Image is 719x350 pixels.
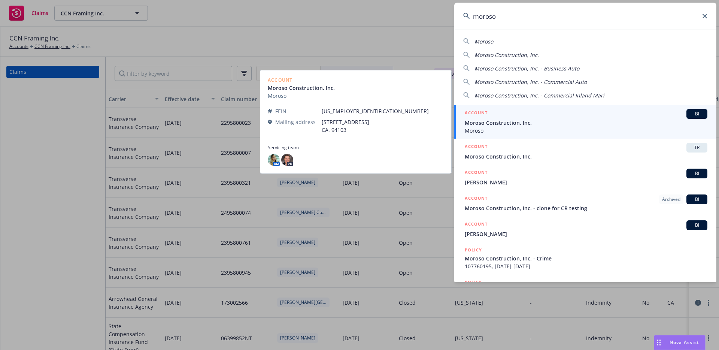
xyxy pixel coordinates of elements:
[454,3,716,30] input: Search...
[654,335,664,350] div: Drag to move
[689,111,704,117] span: BI
[454,242,716,274] a: POLICYMoroso Construction, Inc. - Crime107760195, [DATE]-[DATE]
[454,274,716,307] a: POLICY
[654,335,706,350] button: Nova Assist
[454,216,716,242] a: ACCOUNTBI[PERSON_NAME]
[465,204,707,212] span: Moroso Construction, Inc. - clone for CR testing
[465,220,488,229] h5: ACCOUNT
[465,262,707,270] span: 107760195, [DATE]-[DATE]
[465,230,707,238] span: [PERSON_NAME]
[465,169,488,178] h5: ACCOUNT
[465,109,488,118] h5: ACCOUNT
[670,339,699,346] span: Nova Assist
[465,194,488,203] h5: ACCOUNT
[689,222,704,229] span: BI
[689,144,704,151] span: TR
[662,196,680,203] span: Archived
[689,170,704,177] span: BI
[474,51,539,58] span: Moroso Construction, Inc.
[454,165,716,190] a: ACCOUNTBI[PERSON_NAME]
[454,139,716,165] a: ACCOUNTTRMoroso Construction, Inc.
[474,92,604,99] span: Moroso Construction, Inc. - Commercial Inland Mari
[465,153,707,160] span: Moroso Construction, Inc.
[465,254,707,262] span: Moroso Construction, Inc. - Crime
[465,246,482,254] h5: POLICY
[454,105,716,139] a: ACCOUNTBIMoroso Construction, Inc.Moroso
[465,127,707,135] span: Moroso
[474,38,493,45] span: Moroso
[689,196,704,203] span: BI
[454,190,716,216] a: ACCOUNTArchivedBIMoroso Construction, Inc. - clone for CR testing
[465,143,488,152] h5: ACCOUNT
[474,78,587,85] span: Moroso Construction, Inc. - Commercial Auto
[474,65,579,72] span: Moroso Construction, Inc. - Business Auto
[465,119,707,127] span: Moroso Construction, Inc.
[465,278,482,286] h5: POLICY
[465,178,707,186] span: [PERSON_NAME]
